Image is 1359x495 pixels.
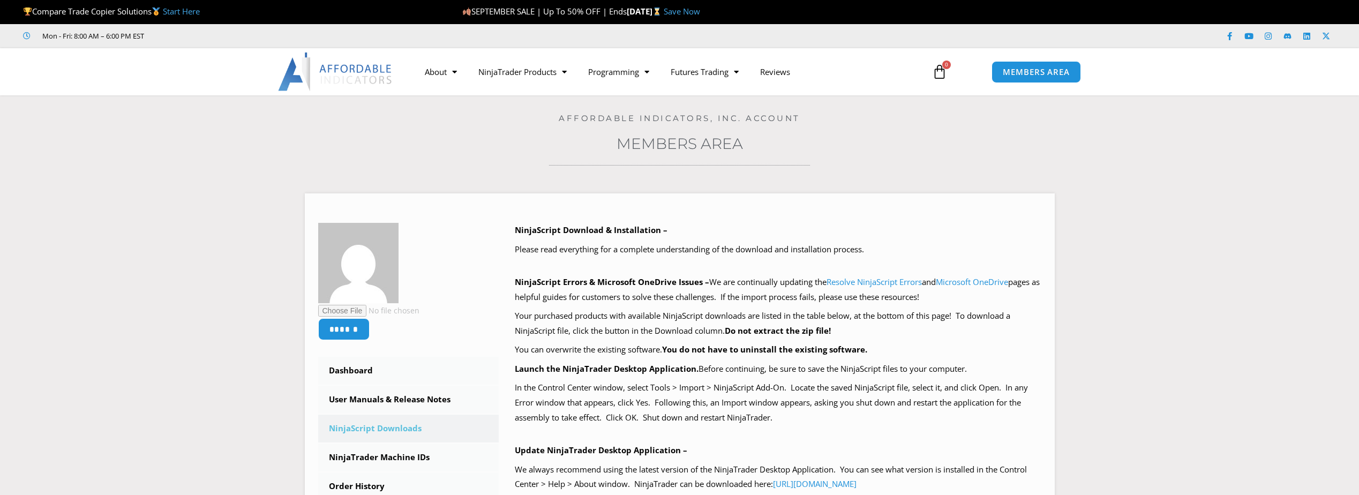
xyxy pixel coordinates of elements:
p: In the Control Center window, select Tools > Import > NinjaScript Add-On. Locate the saved NinjaS... [515,380,1041,425]
p: Before continuing, be sure to save the NinjaScript files to your computer. [515,362,1041,377]
nav: Menu [414,59,920,84]
a: Dashboard [318,357,499,385]
img: 🥇 [152,7,160,16]
a: Reviews [749,59,801,84]
a: Futures Trading [660,59,749,84]
a: NinjaTrader Products [468,59,577,84]
a: MEMBERS AREA [992,61,1081,83]
b: Launch the NinjaTrader Desktop Application. [515,363,699,374]
p: You can overwrite the existing software. [515,342,1041,357]
a: Microsoft OneDrive [936,276,1008,287]
a: Programming [577,59,660,84]
a: NinjaScript Downloads [318,415,499,442]
b: You do not have to uninstall the existing software. [662,344,867,355]
span: MEMBERS AREA [1003,68,1070,76]
img: LogoAI | Affordable Indicators – NinjaTrader [278,52,393,91]
span: Mon - Fri: 8:00 AM – 6:00 PM EST [40,29,144,42]
iframe: Customer reviews powered by Trustpilot [159,31,320,41]
a: About [414,59,468,84]
a: 0 [916,56,963,87]
a: Resolve NinjaScript Errors [827,276,922,287]
p: We are continually updating the and pages as helpful guides for customers to solve these challeng... [515,275,1041,305]
img: 🏆 [24,7,32,16]
b: NinjaScript Errors & Microsoft OneDrive Issues – [515,276,709,287]
a: Start Here [163,6,200,17]
strong: [DATE] [627,6,664,17]
span: SEPTEMBER SALE | Up To 50% OFF | Ends [462,6,627,17]
a: [URL][DOMAIN_NAME] [773,478,857,489]
span: Compare Trade Copier Solutions [23,6,200,17]
a: Members Area [617,134,743,153]
b: Update NinjaTrader Desktop Application – [515,445,687,455]
img: a6c2fbbdc6a0ebc8a52886502f20ce69405fbe25aae73027777e44903f7e6a9f [318,223,399,303]
b: Do not extract the zip file! [725,325,831,336]
p: Your purchased products with available NinjaScript downloads are listed in the table below, at th... [515,309,1041,339]
a: Affordable Indicators, Inc. Account [559,113,800,123]
span: 0 [942,61,951,69]
a: User Manuals & Release Notes [318,386,499,414]
img: 🍂 [463,7,471,16]
a: Save Now [664,6,700,17]
p: We always recommend using the latest version of the NinjaTrader Desktop Application. You can see ... [515,462,1041,492]
a: NinjaTrader Machine IDs [318,444,499,471]
img: ⌛ [653,7,661,16]
b: NinjaScript Download & Installation – [515,224,667,235]
p: Please read everything for a complete understanding of the download and installation process. [515,242,1041,257]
